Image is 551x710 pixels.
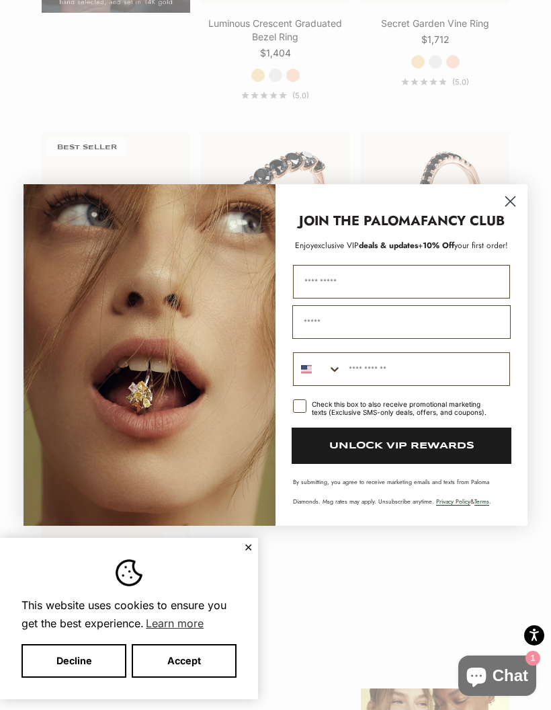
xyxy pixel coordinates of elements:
[292,428,511,464] button: UNLOCK VIP REWARDS
[314,239,418,251] span: deals & updates
[423,239,454,251] span: 10% Off
[295,239,314,251] span: Enjoy
[293,477,510,506] p: By submitting, you agree to receive marketing emails and texts from Paloma Diamonds. Msg rates ma...
[293,265,510,299] input: First Name
[299,211,421,231] strong: JOIN THE PALOMA
[116,559,142,586] img: Cookie banner
[22,597,237,633] span: This website uses cookies to ensure you get the best experience.
[22,644,126,678] button: Decline
[144,613,206,633] a: Learn more
[292,305,511,339] input: Email
[421,211,505,231] strong: FANCY CLUB
[436,497,491,506] span: & .
[312,400,494,416] div: Check this box to also receive promotional marketing texts (Exclusive SMS-only deals, offers, and...
[474,497,489,506] a: Terms
[418,239,508,251] span: + your first order!
[244,543,253,551] button: Close
[314,239,359,251] span: exclusive VIP
[132,644,237,678] button: Accept
[499,190,522,213] button: Close dialog
[436,497,470,506] a: Privacy Policy
[24,184,275,526] img: Loading...
[342,353,509,385] input: Phone Number
[294,353,342,385] button: Search Countries
[301,364,312,374] img: United States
